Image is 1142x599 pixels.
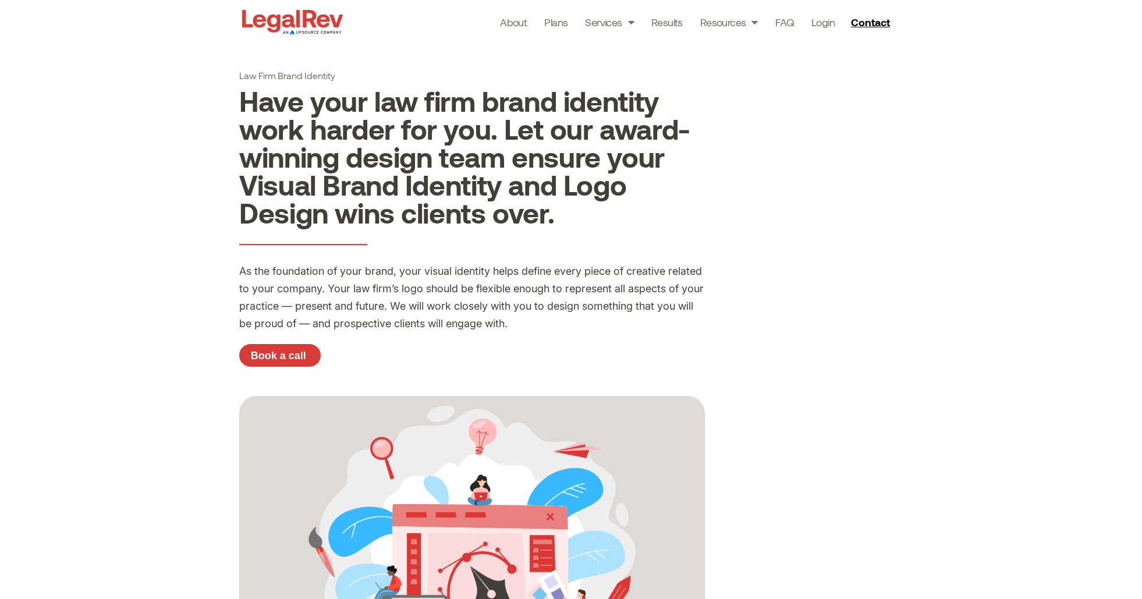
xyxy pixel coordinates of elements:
span: Book a call [251,350,306,361]
a: Plans [544,14,568,30]
a: Services [585,14,634,30]
a: About [500,14,527,30]
a: FAQ [775,14,794,30]
a: Login [811,14,835,30]
nav: Menu [500,14,835,30]
a: Contact [846,13,898,31]
a: Resources [700,14,758,30]
h2: Have your law firm brand identity work harder for you. Let our award-winning design team ensure y... [239,87,705,226]
p: As the foundation of your brand, your visual identity helps define every piece of creative relate... [239,263,705,332]
h1: Law Firm Brand Identity [239,70,705,81]
span: Contact [851,17,890,27]
a: Results [651,14,683,30]
a: Book a call [239,344,321,367]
